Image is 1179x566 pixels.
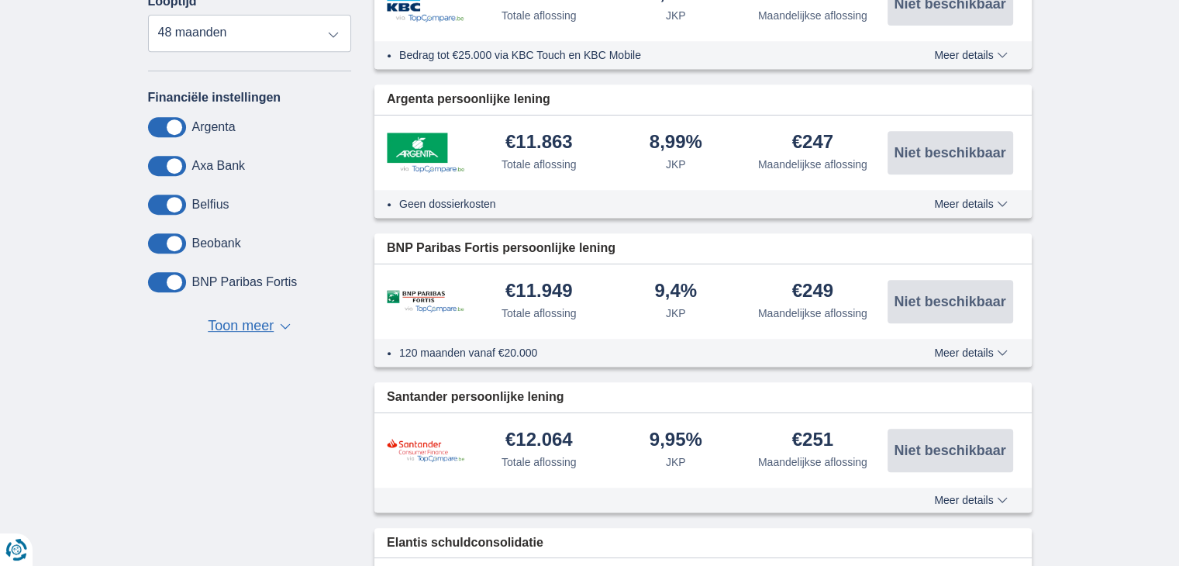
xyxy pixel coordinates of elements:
span: Santander persoonlijke lening [387,388,564,406]
button: Meer details [922,198,1019,210]
div: 9,95% [650,430,702,451]
div: Totale aflossing [502,157,577,172]
span: Meer details [934,50,1007,60]
div: Maandelijkse aflossing [758,8,867,23]
div: Totale aflossing [502,8,577,23]
span: Niet beschikbaar [894,146,1005,160]
img: product.pl.alt Santander [387,438,464,462]
li: Geen dossierkosten [399,196,877,212]
button: Meer details [922,49,1019,61]
li: Bedrag tot €25.000 via KBC Touch en KBC Mobile [399,47,877,63]
div: €249 [792,281,833,302]
button: Meer details [922,494,1019,506]
label: Argenta [192,120,236,134]
div: JKP [666,8,686,23]
div: Maandelijkse aflossing [758,157,867,172]
div: €251 [792,430,833,451]
span: Elantis schuldconsolidatie [387,534,543,552]
div: 9,4% [654,281,697,302]
label: BNP Paribas Fortis [192,275,298,289]
label: Axa Bank [192,159,245,173]
span: Meer details [934,495,1007,506]
div: 8,99% [650,133,702,154]
button: Meer details [922,347,1019,359]
span: ▼ [280,323,291,330]
span: Argenta persoonlijke lening [387,91,550,109]
label: Belfius [192,198,229,212]
div: Totale aflossing [502,305,577,321]
div: €247 [792,133,833,154]
button: Toon meer ▼ [203,316,295,337]
img: product.pl.alt BNP Paribas Fortis [387,290,464,312]
button: Niet beschikbaar [888,131,1013,174]
div: JKP [666,305,686,321]
div: €11.949 [505,281,573,302]
div: Maandelijkse aflossing [758,305,867,321]
button: Niet beschikbaar [888,429,1013,472]
img: product.pl.alt Argenta [387,133,464,173]
span: Toon meer [208,316,274,336]
label: Beobank [192,236,241,250]
button: Niet beschikbaar [888,280,1013,323]
span: Niet beschikbaar [894,295,1005,309]
span: BNP Paribas Fortis persoonlijke lening [387,240,615,257]
div: JKP [666,157,686,172]
span: Meer details [934,198,1007,209]
div: JKP [666,454,686,470]
label: Financiële instellingen [148,91,281,105]
div: Totale aflossing [502,454,577,470]
span: Meer details [934,347,1007,358]
div: €12.064 [505,430,573,451]
span: Niet beschikbaar [894,443,1005,457]
li: 120 maanden vanaf €20.000 [399,345,877,361]
div: Maandelijkse aflossing [758,454,867,470]
div: €11.863 [505,133,573,154]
